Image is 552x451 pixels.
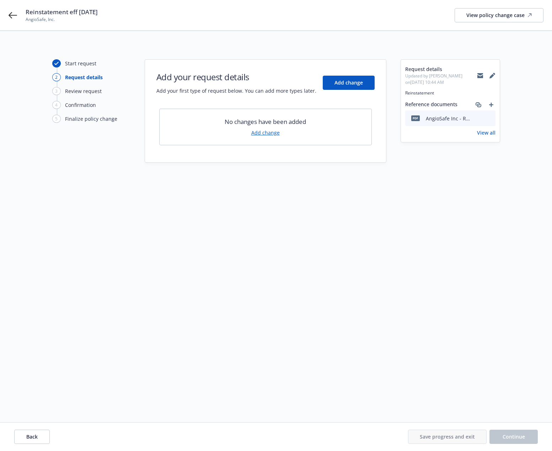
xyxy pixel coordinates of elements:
span: Save progress and exit [420,433,475,440]
span: Continue [503,433,525,440]
button: download file [475,115,481,122]
span: No changes have been added [225,118,306,126]
div: Request details [65,74,103,81]
h1: Add your request details [156,71,316,83]
a: associate [474,100,483,109]
span: Reinstatement [405,90,495,96]
div: 3 [52,87,61,95]
div: 5 [52,115,61,123]
span: pdf [411,115,420,121]
div: Confirmation [65,101,96,109]
span: Back [26,433,38,440]
span: AngioSafe, Inc. [26,16,98,23]
a: add [487,100,495,109]
span: Reference documents [405,100,457,109]
div: Start request [65,60,96,67]
div: 4 [52,101,61,109]
a: Add change [251,129,280,136]
a: View all [477,129,495,136]
span: Add change [334,79,363,86]
span: Add your first type of request below. You can add more types later. [156,87,316,94]
span: Request details [405,65,477,73]
div: View policy change case [466,9,532,22]
a: View policy change case [455,8,543,22]
button: Add change [323,76,375,90]
button: Continue [489,430,538,444]
span: Reinstatement eff [DATE] [26,8,98,16]
span: Updated by [PERSON_NAME] on [DATE] 10:44 AM [405,73,477,86]
div: Finalize policy change [65,115,117,123]
div: Review request [65,87,102,95]
button: preview file [486,115,493,122]
div: 2 [52,73,61,81]
button: Save progress and exit [408,430,487,444]
button: Back [14,430,50,444]
div: AngioSafe Inc - Reinstatment 7038813331.pdf [426,115,472,122]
